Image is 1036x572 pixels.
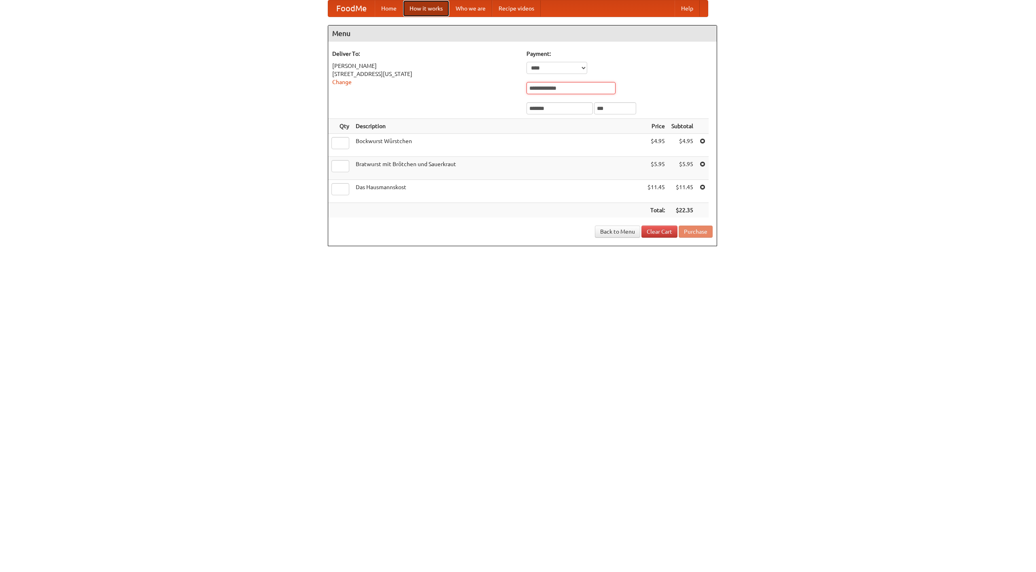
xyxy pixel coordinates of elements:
[332,50,518,58] h5: Deliver To:
[375,0,403,17] a: Home
[644,203,668,218] th: Total:
[644,180,668,203] td: $11.45
[668,119,696,134] th: Subtotal
[332,79,352,85] a: Change
[644,119,668,134] th: Price
[352,180,644,203] td: Das Hausmannskost
[668,180,696,203] td: $11.45
[403,0,449,17] a: How it works
[449,0,492,17] a: Who we are
[595,226,640,238] a: Back to Menu
[644,134,668,157] td: $4.95
[352,119,644,134] th: Description
[644,157,668,180] td: $5.95
[328,0,375,17] a: FoodMe
[668,203,696,218] th: $22.35
[526,50,713,58] h5: Payment:
[668,157,696,180] td: $5.95
[668,134,696,157] td: $4.95
[328,119,352,134] th: Qty
[675,0,700,17] a: Help
[332,70,518,78] div: [STREET_ADDRESS][US_STATE]
[679,226,713,238] button: Purchase
[332,62,518,70] div: [PERSON_NAME]
[352,157,644,180] td: Bratwurst mit Brötchen und Sauerkraut
[641,226,677,238] a: Clear Cart
[328,25,717,42] h4: Menu
[492,0,541,17] a: Recipe videos
[352,134,644,157] td: Bockwurst Würstchen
